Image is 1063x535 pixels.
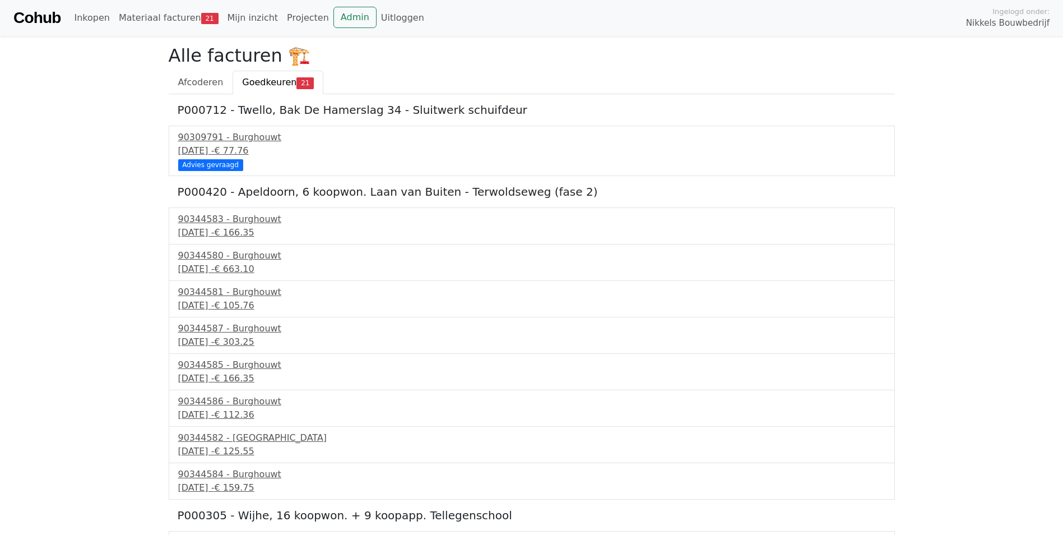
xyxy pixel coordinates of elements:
[178,159,243,170] div: Advies gevraagd
[214,145,248,156] span: € 77.76
[178,509,886,522] h5: P000305 - Wijhe, 16 koopwon. + 9 koopapp. Tellegenschool
[214,336,254,347] span: € 303.25
[178,358,885,385] a: 90344585 - Burghouwt[DATE] -€ 166.35
[178,358,885,372] div: 90344585 - Burghouwt
[214,409,254,420] span: € 112.36
[114,7,223,29] a: Materiaal facturen21
[178,431,885,458] a: 90344582 - [GEOGRAPHIC_DATA][DATE] -€ 125.55
[233,71,323,94] a: Goedkeuren21
[178,185,886,199] h5: P000420 - Apeldoorn, 6 koopwon. Laan van Buiten - Terwoldseweg (fase 2)
[214,264,254,274] span: € 663.10
[13,4,61,31] a: Cohub
[178,481,885,495] div: [DATE] -
[69,7,114,29] a: Inkopen
[178,335,885,349] div: [DATE] -
[178,372,885,385] div: [DATE] -
[214,482,254,493] span: € 159.75
[214,373,254,384] span: € 166.35
[178,131,885,169] a: 90309791 - Burghouwt[DATE] -€ 77.76 Advies gevraagd
[169,45,895,66] h2: Alle facturen 🏗️
[178,468,885,495] a: 90344584 - Burghouwt[DATE] -€ 159.75
[178,408,885,422] div: [DATE] -
[178,226,885,239] div: [DATE] -
[178,262,885,276] div: [DATE] -
[178,322,885,335] div: 90344587 - Burghouwt
[966,17,1050,30] span: Nikkels Bouwbedrijf
[178,144,885,158] div: [DATE] -
[201,13,219,24] span: 21
[178,213,885,226] div: 90344583 - Burghouwt
[178,213,885,239] a: 90344583 - Burghouwt[DATE] -€ 166.35
[242,77,296,87] span: Goedkeuren
[178,395,885,408] div: 90344586 - Burghouwt
[178,285,885,312] a: 90344581 - Burghouwt[DATE] -€ 105.76
[178,249,885,276] a: 90344580 - Burghouwt[DATE] -€ 663.10
[169,71,233,94] a: Afcoderen
[178,285,885,299] div: 90344581 - Burghouwt
[178,322,885,349] a: 90344587 - Burghouwt[DATE] -€ 303.25
[178,299,885,312] div: [DATE] -
[178,77,224,87] span: Afcoderen
[178,395,885,422] a: 90344586 - Burghouwt[DATE] -€ 112.36
[178,445,885,458] div: [DATE] -
[178,468,885,481] div: 90344584 - Burghouwt
[377,7,429,29] a: Uitloggen
[178,431,885,445] div: 90344582 - [GEOGRAPHIC_DATA]
[333,7,377,28] a: Admin
[223,7,283,29] a: Mijn inzicht
[282,7,333,29] a: Projecten
[178,103,886,117] h5: P000712 - Twello, Bak De Hamerslag 34 - Sluitwerk schuifdeur
[214,227,254,238] span: € 166.35
[992,6,1050,17] span: Ingelogd onder:
[178,131,885,144] div: 90309791 - Burghouwt
[214,446,254,456] span: € 125.55
[178,249,885,262] div: 90344580 - Burghouwt
[214,300,254,311] span: € 105.76
[296,77,314,89] span: 21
